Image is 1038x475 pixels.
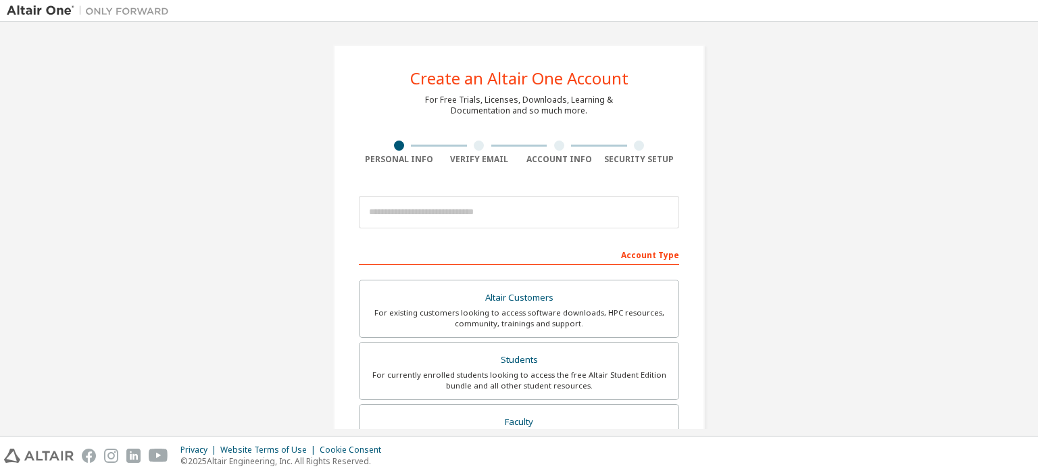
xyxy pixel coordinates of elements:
img: facebook.svg [82,449,96,463]
img: altair_logo.svg [4,449,74,463]
div: Privacy [180,445,220,455]
div: Website Terms of Use [220,445,320,455]
p: © 2025 Altair Engineering, Inc. All Rights Reserved. [180,455,389,467]
div: Security Setup [599,154,680,165]
div: Create an Altair One Account [410,70,628,86]
div: For Free Trials, Licenses, Downloads, Learning & Documentation and so much more. [425,95,613,116]
div: Verify Email [439,154,520,165]
div: Faculty [368,413,670,432]
img: linkedin.svg [126,449,141,463]
img: Altair One [7,4,176,18]
img: instagram.svg [104,449,118,463]
div: For existing customers looking to access software downloads, HPC resources, community, trainings ... [368,307,670,329]
div: Altair Customers [368,289,670,307]
div: For currently enrolled students looking to access the free Altair Student Edition bundle and all ... [368,370,670,391]
div: Cookie Consent [320,445,389,455]
div: Account Info [519,154,599,165]
img: youtube.svg [149,449,168,463]
div: Personal Info [359,154,439,165]
div: Students [368,351,670,370]
div: Account Type [359,243,679,265]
